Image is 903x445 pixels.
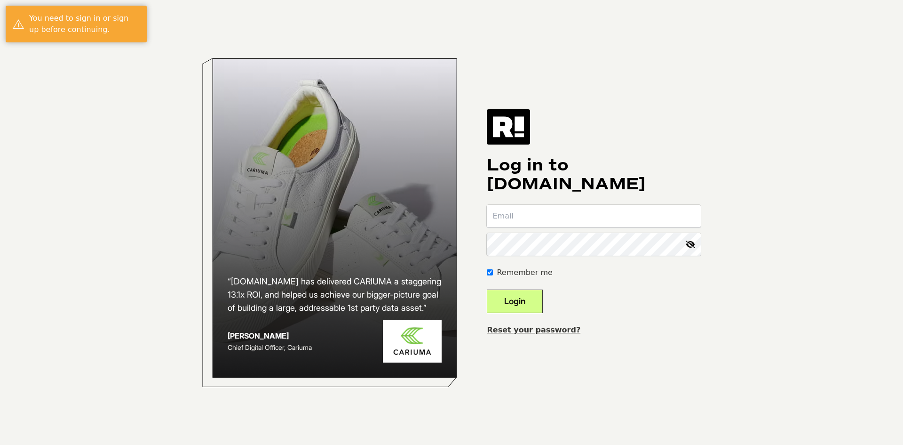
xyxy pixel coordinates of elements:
span: Chief Digital Officer, Cariuma [228,343,312,351]
strong: [PERSON_NAME] [228,331,289,340]
h1: Log in to [DOMAIN_NAME] [487,156,701,194]
input: Email [487,205,701,227]
img: Cariuma [383,320,442,363]
div: You need to sign in or sign up before continuing. [29,13,140,35]
button: Login [487,290,543,313]
a: Reset your password? [487,325,580,334]
img: Retention.com [487,109,530,144]
h2: “[DOMAIN_NAME] has delivered CARIUMA a staggering 13.1x ROI, and helped us achieve our bigger-pic... [228,275,442,315]
label: Remember me [497,267,552,278]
